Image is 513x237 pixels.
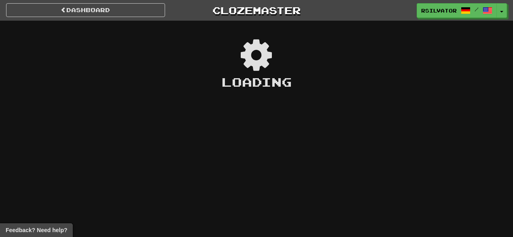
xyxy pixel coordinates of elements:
[421,7,457,14] span: rsilvator
[6,226,67,234] span: Open feedback widget
[475,6,479,12] span: /
[177,3,336,17] a: Clozemaster
[417,3,497,18] a: rsilvator /
[6,3,165,17] a: Dashboard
